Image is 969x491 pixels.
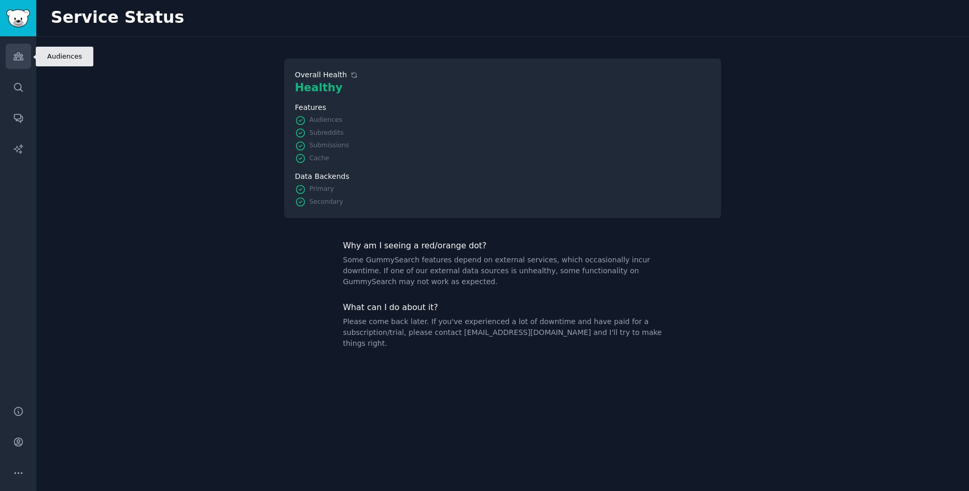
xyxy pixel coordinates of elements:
[310,141,349,150] span: Submissions
[6,9,30,27] img: GummySearch logo
[310,185,334,194] span: Primary
[310,154,329,163] span: Cache
[343,302,663,313] dt: What can I do about it?
[310,116,342,125] span: Audiences
[310,198,343,207] span: Secondary
[343,255,663,287] dd: Some GummySearch features depend on external services, which occasionally incur downtime. If one ...
[343,316,663,349] dd: Please come back later. If you've experienced a lot of downtime and have paid for a subscription/...
[51,8,184,26] div: Service Status
[295,69,707,80] span: Overall Health
[295,103,326,111] span: Features
[295,172,349,180] span: Data Backends
[310,129,344,138] span: Subreddits
[295,81,343,94] span: Healthy
[343,240,663,251] dt: Why am I seeing a red/orange dot?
